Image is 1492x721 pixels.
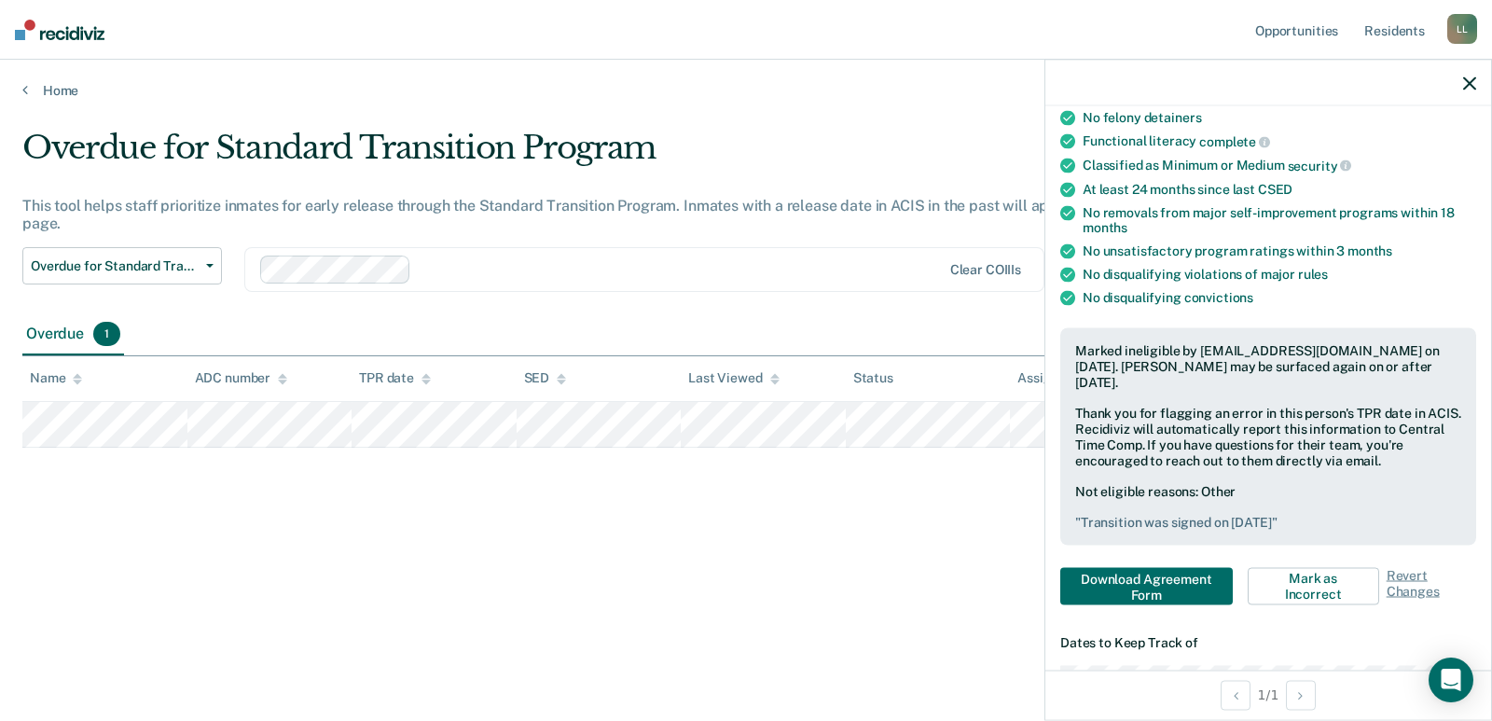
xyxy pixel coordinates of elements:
div: L L [1447,14,1477,44]
span: 1 [93,322,120,346]
img: Recidiviz [15,20,104,40]
div: Name [30,370,82,386]
div: Status [853,370,893,386]
dt: Dates to Keep Track of [1060,634,1476,650]
div: Marked ineligible by [EMAIL_ADDRESS][DOMAIN_NAME] on [DATE]. [PERSON_NAME] may be surfaced again ... [1075,343,1461,390]
a: Home [22,82,1470,99]
button: Mark as Incorrect [1248,567,1379,604]
div: Overdue for Standard Transition Program [22,129,1141,182]
span: complete [1199,134,1270,149]
button: Download Agreement Form [1060,567,1233,604]
span: security [1288,158,1352,173]
button: Next Opportunity [1286,680,1316,710]
span: convictions [1184,290,1253,305]
button: Previous Opportunity [1221,680,1250,710]
div: No removals from major self-improvement programs within 18 [1083,204,1476,236]
div: Overdue [22,314,124,355]
div: Clear COIIIs [950,262,1021,278]
div: Not eligible reasons: Other [1075,484,1461,531]
div: No felony [1083,110,1476,126]
div: ADC number [195,370,288,386]
a: Navigate to form link [1060,567,1240,604]
div: No unsatisfactory program ratings within 3 [1083,243,1476,259]
div: SED [524,370,567,386]
span: Revert Changes [1387,567,1476,604]
div: 1 / 1 [1045,670,1491,719]
div: This tool helps staff prioritize inmates for early release through the Standard Transition Progra... [22,197,1141,232]
span: rules [1298,267,1328,282]
span: CSED [1258,181,1292,196]
span: Overdue for Standard Transition Program [31,258,199,274]
div: Last Viewed [688,370,779,386]
div: No disqualifying [1083,290,1476,306]
div: Functional literacy [1083,133,1476,150]
div: At least 24 months since last [1083,181,1476,197]
span: months [1083,220,1127,235]
div: Classified as Minimum or Medium [1083,157,1476,173]
span: months [1347,243,1392,258]
pre: " Transition was signed on [DATE] " [1075,515,1461,531]
div: No disqualifying violations of major [1083,267,1476,283]
div: Open Intercom Messenger [1429,658,1473,702]
span: detainers [1144,110,1202,125]
div: TPR date [359,370,431,386]
div: Thank you for flagging an error in this person's TPR date in ACIS. Recidiviz will automatically r... [1075,406,1461,468]
div: Assigned to [1017,370,1105,386]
